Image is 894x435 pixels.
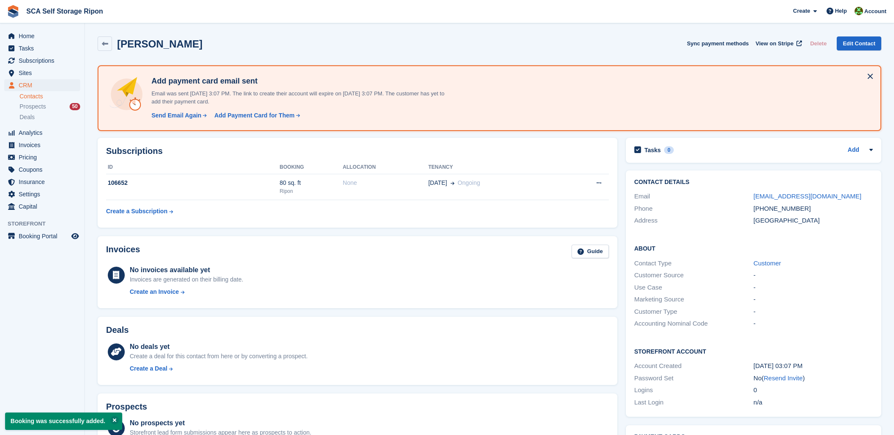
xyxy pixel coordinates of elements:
span: View on Stripe [756,39,793,48]
div: Create an Invoice [130,287,179,296]
div: Send Email Again [151,111,202,120]
div: 80 sq. ft [280,178,343,187]
div: Last Login [634,398,754,407]
div: Marketing Source [634,295,754,304]
a: Edit Contact [837,36,881,50]
div: No invoices available yet [130,265,244,275]
div: 106652 [106,178,280,187]
a: menu [4,30,80,42]
img: Kelly Neesham [855,7,863,15]
div: [DATE] 03:07 PM [754,361,873,371]
div: Create a deal for this contact from here or by converting a prospect. [130,352,308,361]
a: Create an Invoice [130,287,244,296]
a: Deals [20,113,80,122]
img: add-payment-card-4dbda4983b697a7845d177d07a5d71e8a16f1ec00487972de202a45f1e8132f5.svg [109,76,145,112]
span: Create [793,7,810,15]
a: menu [4,201,80,212]
div: None [343,178,429,187]
span: Pricing [19,151,70,163]
div: Address [634,216,754,226]
div: 50 [70,103,80,110]
a: Add Payment Card for Them [211,111,301,120]
div: Use Case [634,283,754,293]
th: Tenancy [428,161,562,174]
h2: Prospects [106,402,147,412]
a: Customer [754,259,781,267]
a: menu [4,139,80,151]
div: Customer Type [634,307,754,317]
a: menu [4,176,80,188]
a: menu [4,230,80,242]
a: menu [4,188,80,200]
div: Customer Source [634,270,754,280]
div: No [754,374,873,383]
span: Tasks [19,42,70,54]
div: Create a Subscription [106,207,168,216]
div: Create a Deal [130,364,168,373]
a: menu [4,67,80,79]
span: Help [835,7,847,15]
div: Accounting Nominal Code [634,319,754,329]
div: [GEOGRAPHIC_DATA] [754,216,873,226]
a: menu [4,42,80,54]
th: Allocation [343,161,429,174]
div: - [754,270,873,280]
h2: Tasks [645,146,661,154]
div: 0 [664,146,674,154]
p: Booking was successfully added. [5,413,122,430]
p: Email was sent [DATE] 3:07 PM. The link to create their account will expire on [DATE] 3:07 PM. Th... [148,89,445,106]
a: View on Stripe [752,36,804,50]
div: Password Set [634,374,754,383]
div: 0 [754,385,873,395]
div: Contact Type [634,259,754,268]
a: Prospects 50 [20,102,80,111]
a: menu [4,151,80,163]
span: Deals [20,113,35,121]
span: Ongoing [458,179,480,186]
a: Preview store [70,231,80,241]
div: Email [634,192,754,201]
span: Capital [19,201,70,212]
h2: Subscriptions [106,146,609,156]
span: ( ) [762,374,805,382]
span: CRM [19,79,70,91]
a: Add [848,145,859,155]
span: Insurance [19,176,70,188]
h2: Storefront Account [634,347,873,355]
div: Invoices are generated on their billing date. [130,275,244,284]
span: Settings [19,188,70,200]
span: Home [19,30,70,42]
th: ID [106,161,280,174]
div: Logins [634,385,754,395]
button: Delete [807,36,830,50]
h2: Invoices [106,245,140,259]
div: Ripon [280,187,343,195]
div: - [754,307,873,317]
a: menu [4,127,80,139]
h2: Contact Details [634,179,873,186]
h2: [PERSON_NAME] [117,38,202,50]
div: Phone [634,204,754,214]
span: Subscriptions [19,55,70,67]
a: Create a Deal [130,364,308,373]
div: Account Created [634,361,754,371]
a: [EMAIL_ADDRESS][DOMAIN_NAME] [754,192,861,200]
div: n/a [754,398,873,407]
a: menu [4,55,80,67]
a: menu [4,79,80,91]
div: No deals yet [130,342,308,352]
a: SCA Self Storage Ripon [23,4,106,18]
div: Add Payment Card for Them [214,111,294,120]
span: Sites [19,67,70,79]
a: Guide [572,245,609,259]
span: Coupons [19,164,70,176]
span: [DATE] [428,178,447,187]
button: Sync payment methods [687,36,749,50]
h2: About [634,244,873,252]
a: menu [4,164,80,176]
div: No prospects yet [130,418,311,428]
a: Create a Subscription [106,204,173,219]
a: Contacts [20,92,80,100]
span: Storefront [8,220,84,228]
span: Prospects [20,103,46,111]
